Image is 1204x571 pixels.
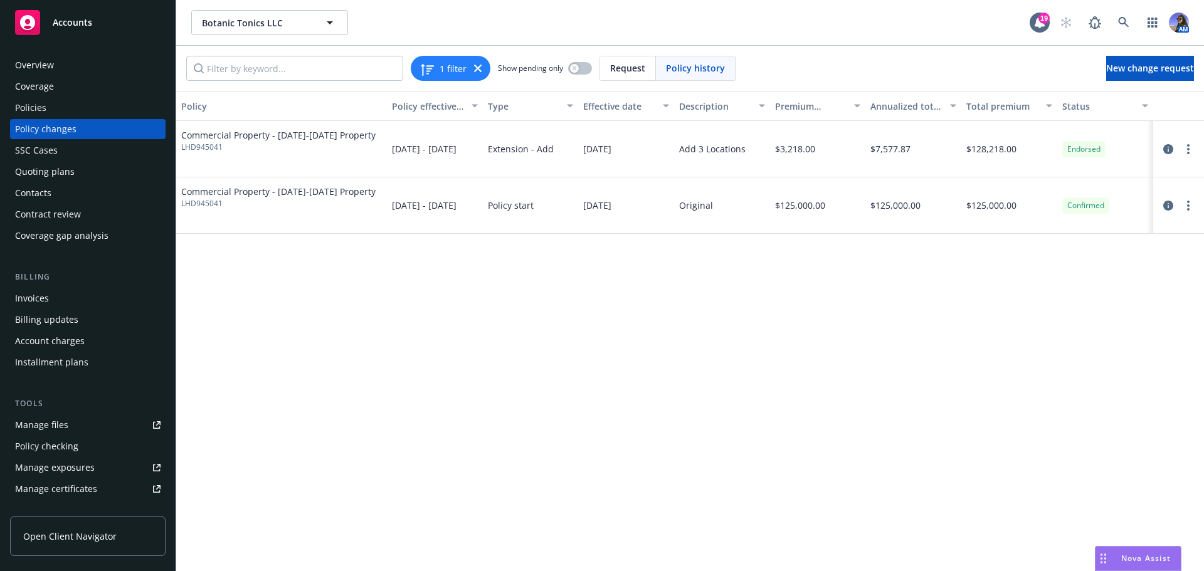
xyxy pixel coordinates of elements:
[10,415,166,435] a: Manage files
[10,204,166,224] a: Contract review
[10,140,166,160] a: SSC Cases
[10,162,166,182] a: Quoting plans
[53,18,92,28] span: Accounts
[1067,200,1104,211] span: Confirmed
[15,140,58,160] div: SSC Cases
[10,5,166,40] a: Accounts
[15,479,97,499] div: Manage certificates
[1062,100,1134,113] div: Status
[440,62,467,75] span: 1 filter
[578,91,674,121] button: Effective date
[387,91,483,121] button: Policy effective dates
[1095,546,1181,571] button: Nova Assist
[1140,10,1165,35] a: Switch app
[191,10,348,35] button: Botanic Tonics LLC
[674,91,770,121] button: Description
[1082,10,1107,35] a: Report a Bug
[966,199,1017,212] span: $125,000.00
[1057,91,1153,121] button: Status
[181,142,376,153] span: LHD945041
[10,271,166,283] div: Billing
[483,91,579,121] button: Type
[15,458,95,478] div: Manage exposures
[870,199,921,212] span: $125,000.00
[10,119,166,139] a: Policy changes
[10,352,166,372] a: Installment plans
[488,142,554,155] span: Extension - Add
[15,352,88,372] div: Installment plans
[1161,198,1176,213] a: circleInformation
[10,479,166,499] a: Manage certificates
[583,199,611,212] span: [DATE]
[181,128,376,142] span: Commercial Property - [DATE]-[DATE] Property
[15,204,81,224] div: Contract review
[202,16,310,29] span: Botanic Tonics LLC
[966,142,1017,155] span: $128,218.00
[15,310,78,330] div: Billing updates
[392,142,457,155] span: [DATE] - [DATE]
[15,76,54,97] div: Coverage
[10,55,166,75] a: Overview
[10,458,166,478] a: Manage exposures
[1096,547,1111,570] div: Drag to move
[1181,142,1196,157] a: more
[15,500,78,520] div: Manage claims
[10,500,166,520] a: Manage claims
[23,530,117,543] span: Open Client Navigator
[679,199,713,212] div: Original
[181,185,376,198] span: Commercial Property - [DATE]-[DATE] Property
[679,142,746,155] div: Add 3 Locations
[10,288,166,308] a: Invoices
[15,436,78,456] div: Policy checking
[15,415,68,435] div: Manage files
[10,310,166,330] a: Billing updates
[15,288,49,308] div: Invoices
[15,55,54,75] div: Overview
[10,76,166,97] a: Coverage
[775,142,815,155] span: $3,218.00
[966,100,1038,113] div: Total premium
[10,397,166,410] div: Tools
[865,91,961,121] button: Annualized total premium change
[10,436,166,456] a: Policy checking
[775,100,847,113] div: Premium change
[498,63,563,73] span: Show pending only
[15,98,46,118] div: Policies
[15,162,75,182] div: Quoting plans
[1111,10,1136,35] a: Search
[176,91,387,121] button: Policy
[583,100,655,113] div: Effective date
[610,61,645,75] span: Request
[10,331,166,351] a: Account charges
[1106,62,1194,74] span: New change request
[15,226,108,246] div: Coverage gap analysis
[1161,142,1176,157] a: circleInformation
[15,119,77,139] div: Policy changes
[1106,56,1194,81] a: New change request
[392,199,457,212] span: [DATE] - [DATE]
[666,61,725,75] span: Policy history
[186,56,403,81] input: Filter by keyword...
[1038,13,1050,24] div: 19
[679,100,751,113] div: Description
[15,183,51,203] div: Contacts
[870,142,911,155] span: $7,577.87
[770,91,866,121] button: Premium change
[961,91,1057,121] button: Total premium
[1053,10,1079,35] a: Start snowing
[583,142,611,155] span: [DATE]
[488,100,560,113] div: Type
[10,98,166,118] a: Policies
[15,331,85,351] div: Account charges
[488,199,534,212] span: Policy start
[1181,198,1196,213] a: more
[870,100,943,113] div: Annualized total premium change
[392,100,464,113] div: Policy effective dates
[1169,13,1189,33] img: photo
[1067,144,1101,155] span: Endorsed
[1121,553,1171,563] span: Nova Assist
[181,100,382,113] div: Policy
[181,198,376,209] span: LHD945041
[10,226,166,246] a: Coverage gap analysis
